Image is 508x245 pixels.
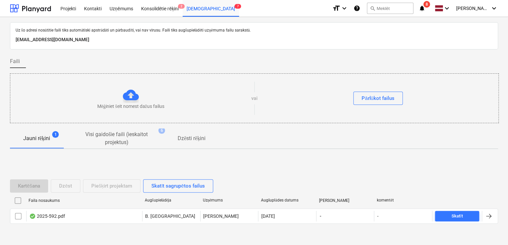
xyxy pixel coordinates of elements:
div: Skatīt sagrupētos failus [151,182,205,190]
button: Skatīt sagrupētos failus [143,179,213,193]
span: 2 [178,4,185,9]
div: Pārlūkot failus [362,94,394,103]
div: Faila nosaukums [29,198,139,203]
div: 2025-592.pdf [29,213,65,219]
span: 1 [52,131,59,138]
div: - [377,213,378,219]
div: Augšupielādēja [145,198,198,203]
div: [PERSON_NAME] [200,211,258,221]
span: 7 [234,4,241,9]
div: Augšuplādes datums [261,198,313,203]
p: Jauni rēķini [23,134,50,142]
span: 6 [158,127,165,134]
div: [PERSON_NAME] [319,198,372,203]
p: vai [251,95,258,102]
button: Pārlūkot failus [353,92,403,105]
div: [DATE] [261,213,275,219]
div: OCR pabeigts [29,213,36,219]
p: Visi gaidošie faili (ieskaitot projektus) [77,130,156,146]
button: Skatīt [435,211,479,221]
div: Mēģiniet šeit nomest dažus failusvaiPārlūkot failus [10,73,499,123]
p: Mēģiniet šeit nomest dažus failus [97,103,164,110]
div: Uzņēmums [203,198,256,203]
p: Uz šo adresi nosūtītie faili tiks automātiski apstrādāti un pārbaudīti, vai nav vīrusu. Faili tik... [16,28,492,33]
iframe: Chat Widget [475,213,508,245]
span: Faili [10,57,20,65]
p: B. [GEOGRAPHIC_DATA] [145,213,195,219]
div: Skatīt [452,212,463,220]
p: [EMAIL_ADDRESS][DOMAIN_NAME] [16,36,492,44]
div: komentēt [377,198,430,203]
span: - [319,213,322,219]
p: Dzēsti rēķini [178,134,206,142]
